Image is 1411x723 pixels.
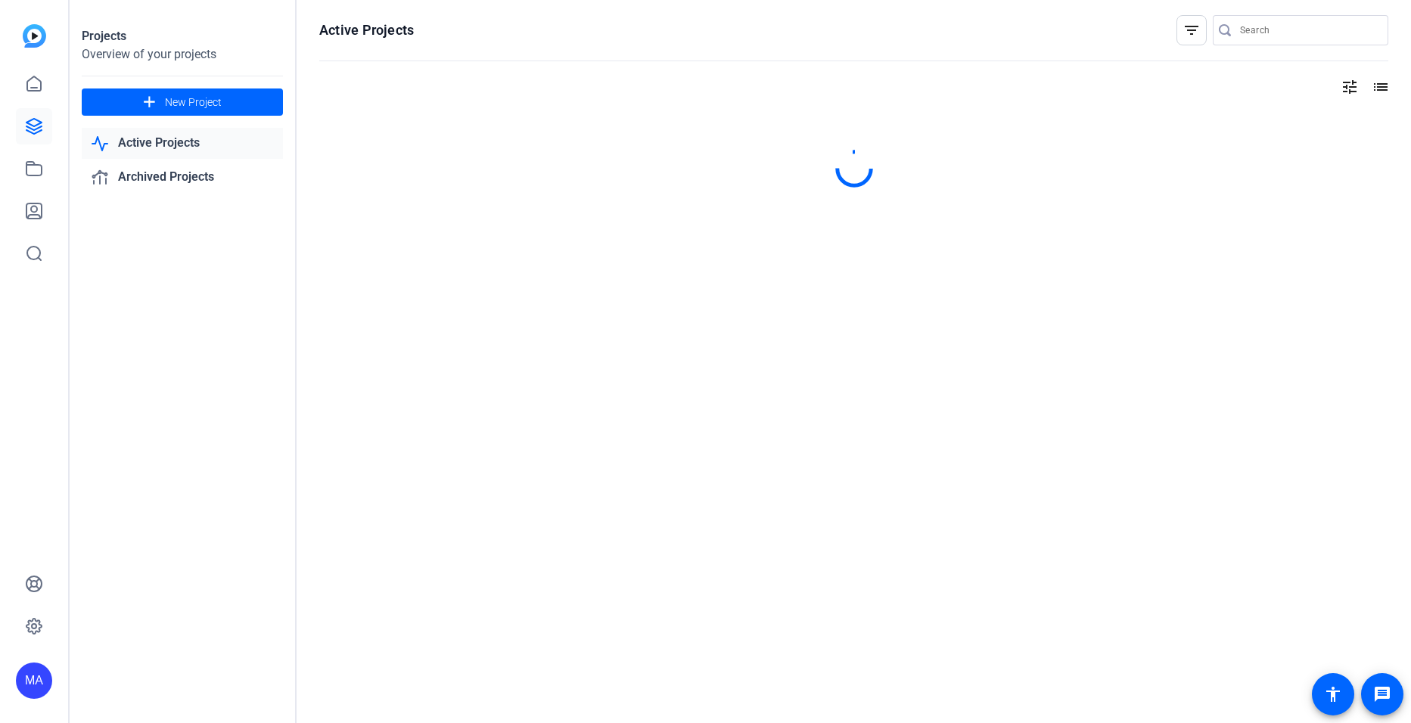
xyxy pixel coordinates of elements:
span: New Project [165,95,222,110]
mat-icon: filter_list [1183,21,1201,39]
img: blue-gradient.svg [23,24,46,48]
div: Overview of your projects [82,45,283,64]
mat-icon: accessibility [1324,685,1342,703]
mat-icon: add [140,93,159,112]
div: MA [16,662,52,699]
mat-icon: tune [1341,78,1359,96]
mat-icon: list [1370,78,1388,96]
a: Archived Projects [82,162,283,193]
mat-icon: message [1373,685,1391,703]
input: Search [1240,21,1376,39]
div: Projects [82,27,283,45]
button: New Project [82,88,283,116]
a: Active Projects [82,128,283,159]
h1: Active Projects [319,21,414,39]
